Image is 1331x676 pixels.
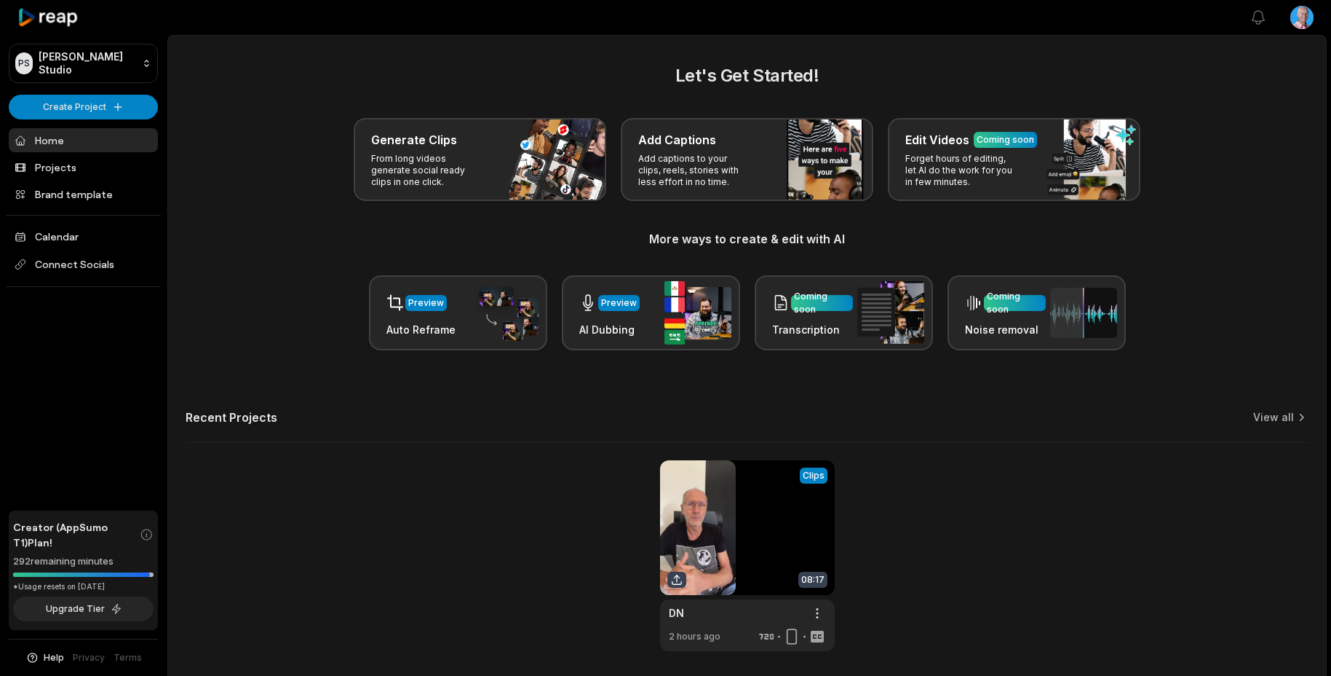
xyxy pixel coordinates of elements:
[186,230,1308,248] h3: More ways to create & edit with AI
[1050,288,1117,338] img: noise_removal.png
[13,519,140,550] span: Creator (AppSumo T1) Plan!
[371,131,457,149] h3: Generate Clips
[186,410,277,425] h2: Recent Projects
[386,322,456,337] h3: Auto Reframe
[9,251,158,278] span: Connect Socials
[9,155,158,179] a: Projects
[638,153,751,188] p: Add captions to your clips, reels, stories with less effort in no time.
[9,182,158,206] a: Brand template
[13,597,154,621] button: Upgrade Tier
[794,290,850,316] div: Coming soon
[25,651,64,664] button: Help
[472,285,539,342] img: auto_reframe.png
[9,224,158,248] a: Calendar
[73,651,105,664] a: Privacy
[965,322,1046,337] h3: Noise removal
[9,95,158,119] button: Create Project
[601,296,637,310] div: Preview
[408,296,444,310] div: Preview
[15,52,33,74] div: PS
[987,290,1043,316] div: Coming soon
[664,281,731,345] img: ai_dubbing.png
[13,581,154,592] div: *Usage resets on [DATE]
[977,133,1034,146] div: Coming soon
[638,131,716,149] h3: Add Captions
[772,322,853,337] h3: Transcription
[905,131,969,149] h3: Edit Videos
[579,322,640,337] h3: AI Dubbing
[669,605,684,621] a: DN
[186,63,1308,89] h2: Let's Get Started!
[905,153,1018,188] p: Forget hours of editing, let AI do the work for you in few minutes.
[13,554,154,569] div: 292 remaining minutes
[371,153,484,188] p: From long videos generate social ready clips in one click.
[857,281,924,344] img: transcription.png
[9,128,158,152] a: Home
[1253,410,1294,425] a: View all
[39,50,136,76] p: [PERSON_NAME] Studio
[44,651,64,664] span: Help
[114,651,142,664] a: Terms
